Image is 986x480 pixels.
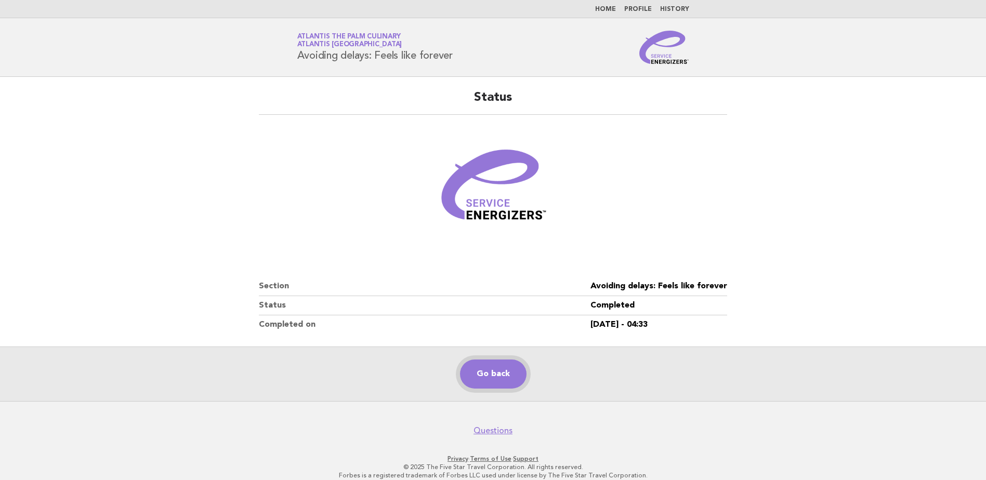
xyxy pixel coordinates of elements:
[595,6,616,12] a: Home
[624,6,652,12] a: Profile
[259,277,590,296] dt: Section
[175,471,811,479] p: Forbes is a registered trademark of Forbes LLC used under license by The Five Star Travel Corpora...
[175,455,811,463] p: · ·
[431,127,556,252] img: Verified
[639,31,689,64] img: Service Energizers
[513,455,538,462] a: Support
[474,425,512,436] a: Questions
[448,455,468,462] a: Privacy
[470,455,511,462] a: Terms of Use
[259,89,727,115] h2: Status
[590,296,727,315] dd: Completed
[460,359,527,389] a: Go back
[175,463,811,471] p: © 2025 The Five Star Travel Corporation. All rights reserved.
[297,34,453,61] h1: Avoiding delays: Feels like forever
[590,315,727,334] dd: [DATE] - 04:33
[297,33,402,48] a: Atlantis The Palm CulinaryAtlantis [GEOGRAPHIC_DATA]
[259,315,590,334] dt: Completed on
[590,277,727,296] dd: Avoiding delays: Feels like forever
[297,42,402,48] span: Atlantis [GEOGRAPHIC_DATA]
[259,296,590,315] dt: Status
[660,6,689,12] a: History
